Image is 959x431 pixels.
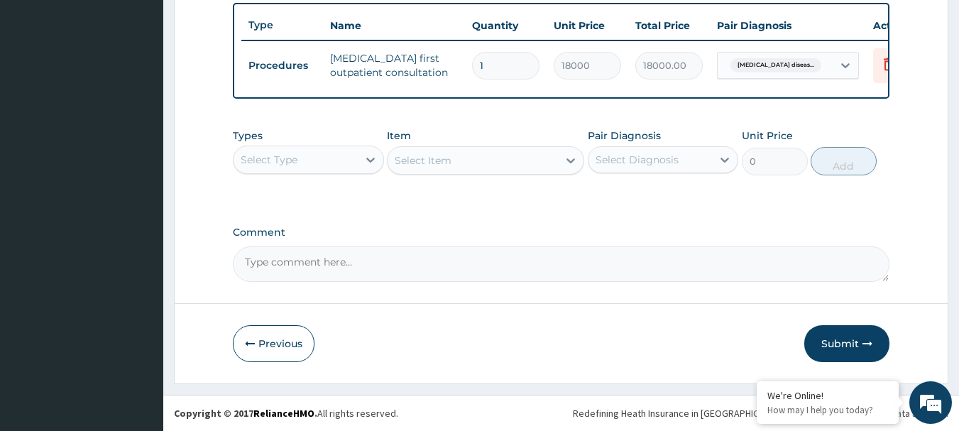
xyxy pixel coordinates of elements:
[573,406,948,420] div: Redefining Heath Insurance in [GEOGRAPHIC_DATA] using Telemedicine and Data Science!
[241,153,297,167] div: Select Type
[811,147,877,175] button: Add
[742,129,793,143] label: Unit Price
[710,11,866,40] th: Pair Diagnosis
[387,129,411,143] label: Item
[26,71,57,107] img: d_794563401_company_1708531726252_794563401
[596,153,679,167] div: Select Diagnosis
[547,11,628,40] th: Unit Price
[174,407,317,420] strong: Copyright © 2017 .
[323,44,465,87] td: [MEDICAL_DATA] first outpatient consultation
[233,130,263,142] label: Types
[866,11,937,40] th: Actions
[465,11,547,40] th: Quantity
[74,80,239,98] div: Chat with us now
[82,126,196,270] span: We're online!
[233,227,890,239] label: Comment
[767,404,888,416] p: How may I help you today?
[233,325,314,362] button: Previous
[233,7,267,41] div: Minimize live chat window
[7,283,270,333] textarea: Type your message and hit 'Enter'
[241,12,323,38] th: Type
[804,325,889,362] button: Submit
[241,53,323,79] td: Procedures
[767,389,888,402] div: We're Online!
[253,407,314,420] a: RelianceHMO
[163,395,959,431] footer: All rights reserved.
[323,11,465,40] th: Name
[588,129,661,143] label: Pair Diagnosis
[730,58,821,72] span: [MEDICAL_DATA] diseas...
[628,11,710,40] th: Total Price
